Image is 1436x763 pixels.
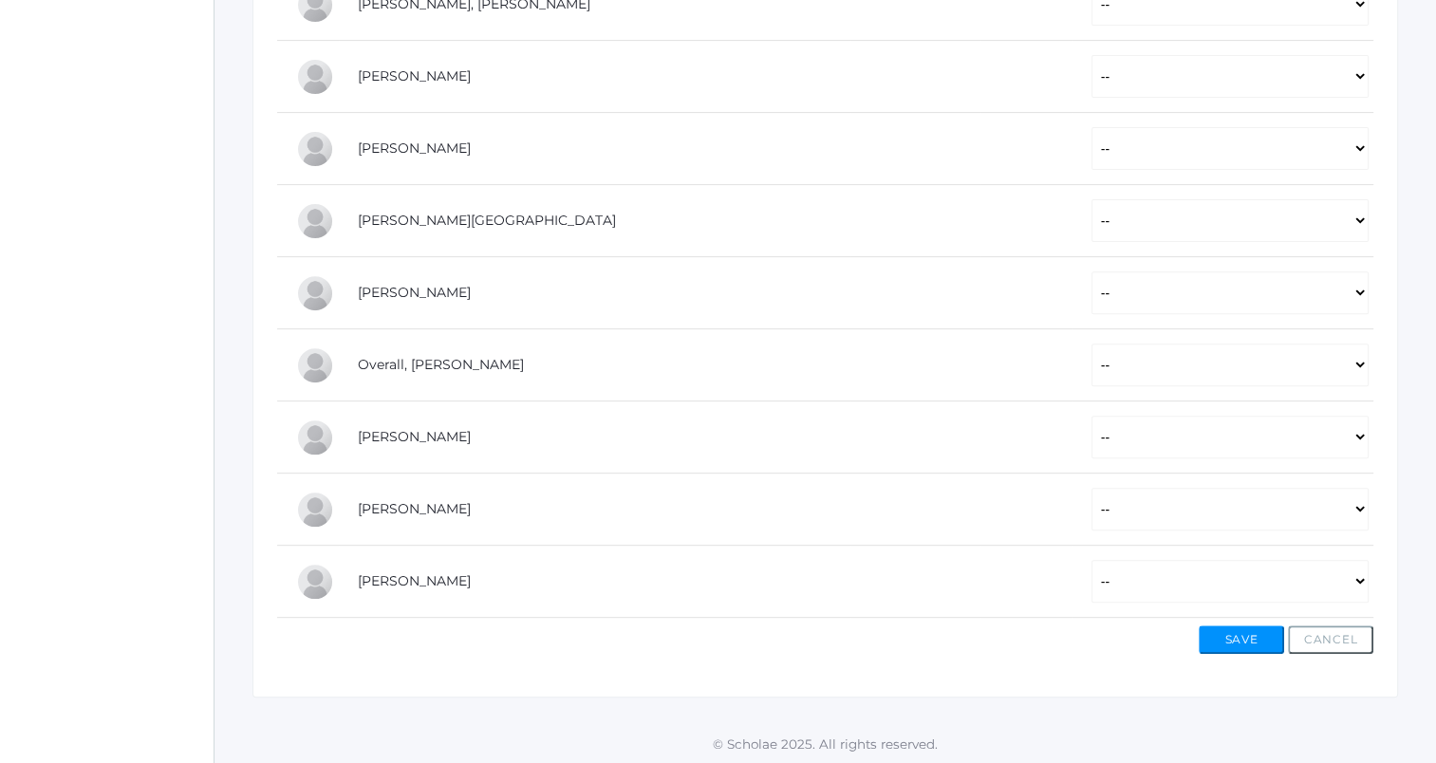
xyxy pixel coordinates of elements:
[296,419,334,456] div: Olivia Puha
[296,202,334,240] div: Austin Hill
[358,572,471,589] a: [PERSON_NAME]
[296,346,334,384] div: Chris Overall
[358,500,471,517] a: [PERSON_NAME]
[214,735,1436,754] p: © Scholae 2025. All rights reserved.
[296,274,334,312] div: Marissa Myers
[358,140,471,157] a: [PERSON_NAME]
[358,356,524,373] a: Overall, [PERSON_NAME]
[358,212,616,229] a: [PERSON_NAME][GEOGRAPHIC_DATA]
[296,58,334,96] div: LaRae Erner
[296,130,334,168] div: Rachel Hayton
[296,563,334,601] div: Leah Vichinsky
[358,428,471,445] a: [PERSON_NAME]
[1288,625,1373,654] button: Cancel
[358,284,471,301] a: [PERSON_NAME]
[1199,625,1284,654] button: Save
[296,491,334,529] div: Emme Renz
[358,67,471,84] a: [PERSON_NAME]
